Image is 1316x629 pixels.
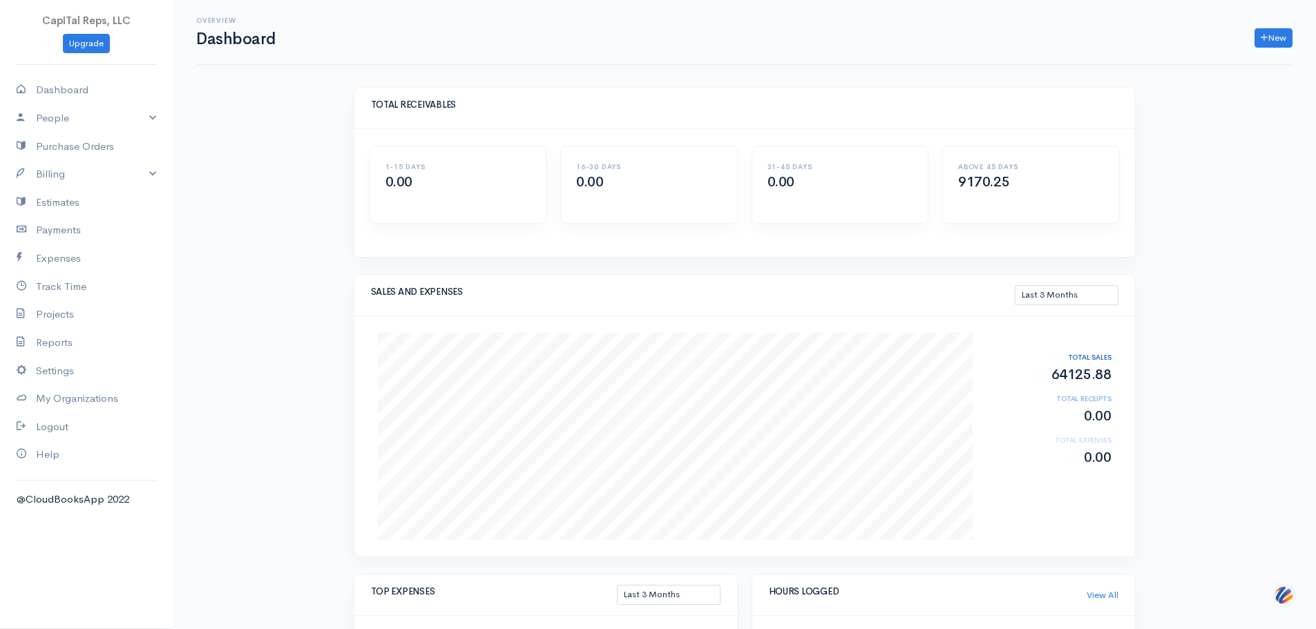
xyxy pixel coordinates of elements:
span: CapITal Reps, LLC [42,14,131,27]
span: 0.00 [767,173,794,191]
h5: TOP EXPENSES [371,587,617,597]
span: 0.00 [385,173,412,191]
h6: TOTAL SALES [1000,354,1111,361]
div: @CloudBooksApp 2022 [17,492,156,507]
h6: TOTAL RECEIPTS [1000,395,1111,403]
a: Upgrade [63,34,110,54]
h2: 0.00 [1000,450,1111,465]
h2: 0.00 [1000,409,1111,424]
h1: Dashboard [196,30,276,48]
h6: 1-15 DAYS [385,163,531,171]
h6: Overview [196,17,276,24]
h6: TOTAL EXPENSES [1000,436,1111,444]
span: 9170.25 [958,173,1009,191]
h2: 64125.88 [1000,367,1111,383]
h5: TOTAL RECEIVABLES [371,100,1118,110]
a: View All [1087,588,1118,602]
a: New [1255,28,1293,48]
span: 0.00 [576,173,603,191]
h6: ABOVE 45 DAYS [958,163,1104,171]
img: svg+xml;base64,PHN2ZyB3aWR0aD0iNDQiIGhlaWdodD0iNDQiIHZpZXdCb3g9IjAgMCA0NCA0NCIgZmlsbD0ibm9uZSIgeG... [1272,583,1296,608]
h6: 16-30 DAYS [576,163,722,171]
h6: 31-45 DAYS [767,163,913,171]
h5: SALES AND EXPENSES [371,287,1015,297]
h5: HOURS LOGGED [769,587,1087,597]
